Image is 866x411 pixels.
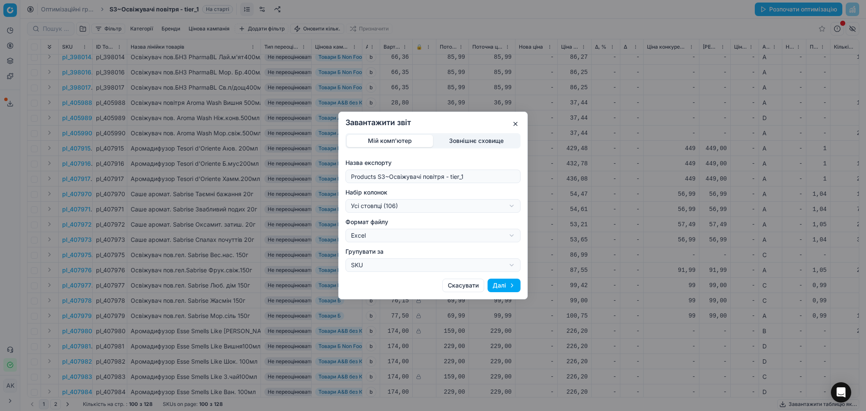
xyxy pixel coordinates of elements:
[433,135,519,147] button: Зовнішнє сховище
[347,135,433,147] button: Мій комп'ютер
[345,119,521,126] h2: Завантажити звіт
[345,247,521,256] label: Групувати за
[488,279,521,292] button: Далі
[345,218,521,226] label: Формат файлу
[345,188,521,197] label: Набір колонок
[345,159,521,167] label: Назва експорту
[442,279,484,292] button: Скасувати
